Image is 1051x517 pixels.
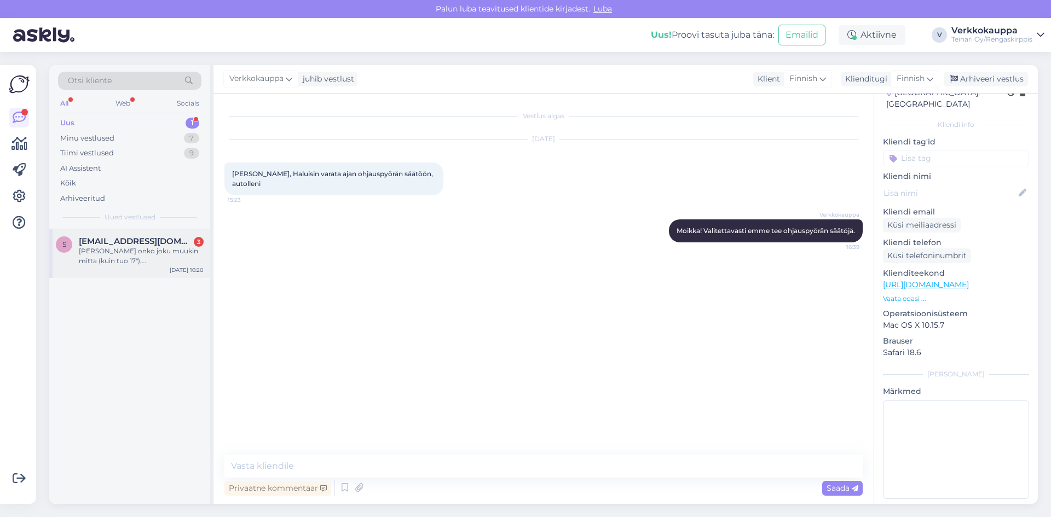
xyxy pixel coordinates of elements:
[883,280,969,289] a: [URL][DOMAIN_NAME]
[184,133,199,144] div: 7
[883,120,1029,130] div: Kliendi info
[897,73,925,85] span: Finnish
[818,211,859,219] span: Verkkokauppa
[651,28,774,42] div: Proovi tasuta juba täna:
[886,87,1007,110] div: [GEOGRAPHIC_DATA], [GEOGRAPHIC_DATA]
[9,74,30,95] img: Askly Logo
[932,27,947,43] div: V
[883,335,1029,347] p: Brauser
[105,212,155,222] span: Uued vestlused
[60,148,114,159] div: Tiimi vestlused
[79,236,193,246] span: sami.levomaa@gmail.com
[184,148,199,159] div: 9
[883,294,1029,304] p: Vaata edasi ...
[883,206,1029,218] p: Kliendi email
[778,25,825,45] button: Emailid
[60,178,76,189] div: Kõik
[753,73,780,85] div: Klient
[228,196,269,204] span: 15:23
[590,4,615,14] span: Luba
[298,73,354,85] div: juhib vestlust
[62,240,66,248] span: s
[883,386,1029,397] p: Märkmed
[883,218,961,233] div: Küsi meiliaadressi
[883,237,1029,248] p: Kliendi telefon
[841,73,887,85] div: Klienditugi
[79,246,204,266] div: [PERSON_NAME] onko joku muukin mitta (kuin tuo 17"), vanteessa/renkaassa, mikä pitää mennä yksiin?
[951,26,1044,44] a: VerkkokauppaTeinari Oy/Rengaskirppis
[883,268,1029,279] p: Klienditeekond
[883,369,1029,379] div: [PERSON_NAME]
[883,171,1029,182] p: Kliendi nimi
[651,30,672,40] b: Uus!
[68,75,112,86] span: Otsi kliente
[60,133,114,144] div: Minu vestlused
[827,483,858,493] span: Saada
[58,96,71,111] div: All
[229,73,284,85] span: Verkkokauppa
[883,320,1029,331] p: Mac OS X 10.15.7
[60,193,105,204] div: Arhiveeritud
[175,96,201,111] div: Socials
[60,118,74,129] div: Uus
[951,35,1032,44] div: Teinari Oy/Rengaskirppis
[677,226,855,235] span: Moikka! Valitettavasti emme tee ohjauspyörän säätöjä.
[789,73,817,85] span: Finnish
[944,72,1028,86] div: Arhiveeri vestlus
[883,136,1029,148] p: Kliendi tag'id
[883,347,1029,358] p: Safari 18.6
[232,170,435,188] span: [PERSON_NAME], Haluisin varata ajan ohjauspyörän säätöön, autolleni
[60,163,101,174] div: AI Assistent
[170,266,204,274] div: [DATE] 16:20
[883,187,1017,199] input: Lisa nimi
[194,237,204,247] div: 3
[839,25,905,45] div: Aktiivne
[224,134,863,144] div: [DATE]
[224,111,863,121] div: Vestlus algas
[113,96,132,111] div: Web
[951,26,1032,35] div: Verkkokauppa
[883,248,971,263] div: Küsi telefoninumbrit
[818,243,859,251] span: 16:39
[883,150,1029,166] input: Lisa tag
[883,308,1029,320] p: Operatsioonisüsteem
[224,481,331,496] div: Privaatne kommentaar
[186,118,199,129] div: 1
